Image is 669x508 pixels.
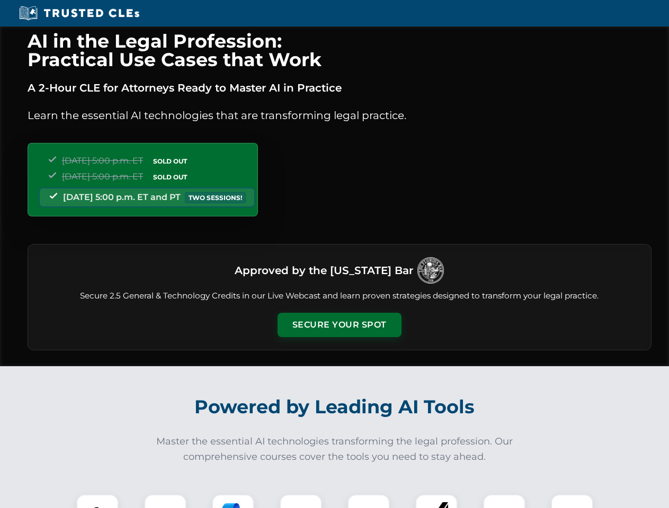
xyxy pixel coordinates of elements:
p: A 2-Hour CLE for Attorneys Ready to Master AI in Practice [28,79,652,96]
img: Trusted CLEs [16,5,142,21]
span: [DATE] 5:00 p.m. ET [62,171,143,182]
p: Master the essential AI technologies transforming the legal profession. Our comprehensive courses... [149,434,520,465]
p: Secure 2.5 General & Technology Credits in our Live Webcast and learn proven strategies designed ... [41,290,638,302]
h1: AI in the Legal Profession: Practical Use Cases that Work [28,32,652,69]
span: SOLD OUT [149,156,191,167]
img: Logo [417,257,444,284]
p: Learn the essential AI technologies that are transforming legal practice. [28,107,652,124]
h2: Powered by Leading AI Tools [41,388,628,425]
span: [DATE] 5:00 p.m. ET [62,156,143,166]
button: Secure Your Spot [278,313,402,337]
h3: Approved by the [US_STATE] Bar [235,261,413,280]
span: SOLD OUT [149,171,191,183]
